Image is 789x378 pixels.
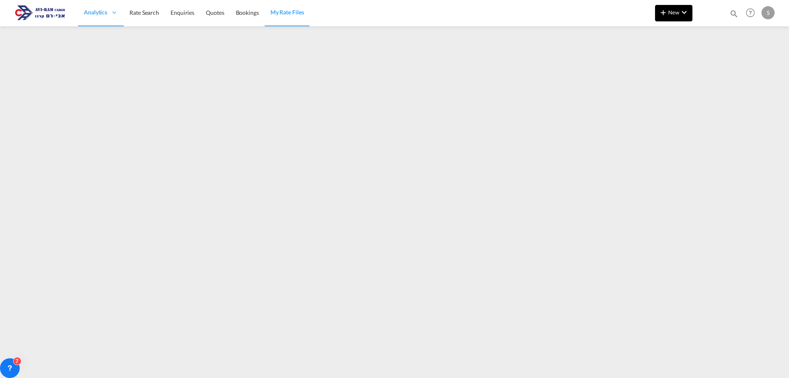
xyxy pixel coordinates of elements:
[729,9,738,21] div: icon-magnify
[658,9,689,16] span: New
[236,9,259,16] span: Bookings
[129,9,159,16] span: Rate Search
[655,5,692,21] button: icon-plus 400-fgNewicon-chevron-down
[84,8,107,16] span: Analytics
[171,9,194,16] span: Enquiries
[658,7,668,17] md-icon: icon-plus 400-fg
[679,7,689,17] md-icon: icon-chevron-down
[743,6,757,20] span: Help
[761,6,775,19] div: S
[743,6,761,21] div: Help
[206,9,224,16] span: Quotes
[729,9,738,18] md-icon: icon-magnify
[12,4,68,22] img: 166978e0a5f911edb4280f3c7a976193.png
[270,9,304,16] span: My Rate Files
